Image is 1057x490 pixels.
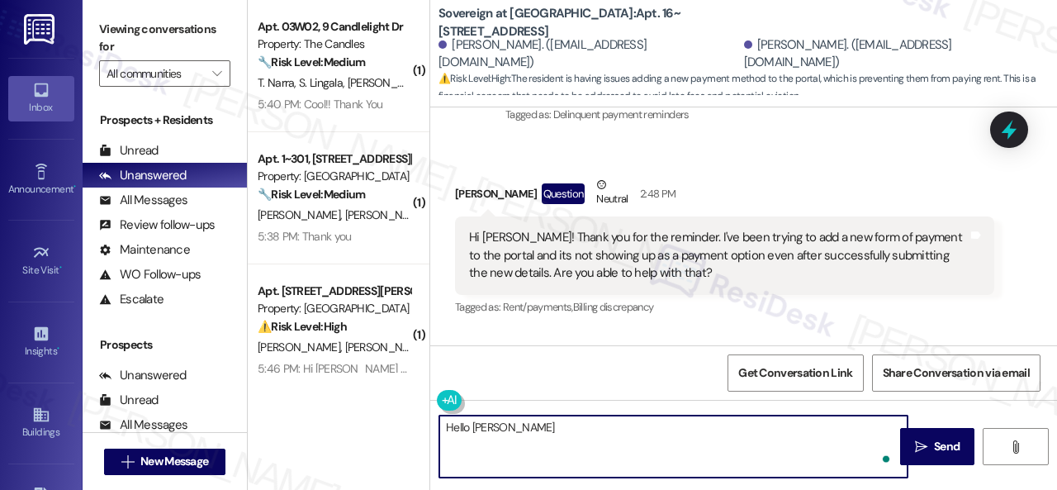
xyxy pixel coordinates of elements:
[744,36,1045,72] div: [PERSON_NAME]. ([EMAIL_ADDRESS][DOMAIN_NAME])
[24,14,58,45] img: ResiDesk Logo
[107,60,204,87] input: All communities
[99,392,159,409] div: Unread
[883,364,1030,382] span: Share Conversation via email
[57,343,59,354] span: •
[99,216,215,234] div: Review follow-ups
[99,142,159,159] div: Unread
[728,354,863,392] button: Get Conversation Link
[99,367,187,384] div: Unanswered
[99,291,164,308] div: Escalate
[345,207,428,222] span: [PERSON_NAME]
[8,76,74,121] a: Inbox
[258,55,365,69] strong: 🔧 Risk Level: Medium
[573,300,654,314] span: Billing discrepancy
[99,192,187,209] div: All Messages
[258,168,410,185] div: Property: [GEOGRAPHIC_DATA]
[542,183,585,204] div: Question
[915,440,927,454] i: 
[299,75,348,90] span: S. Lingala
[348,75,435,90] span: [PERSON_NAME]
[258,207,345,222] span: [PERSON_NAME]
[212,67,221,80] i: 
[438,36,740,72] div: [PERSON_NAME]. ([EMAIL_ADDRESS][DOMAIN_NAME])
[99,17,230,60] label: Viewing conversations for
[738,364,852,382] span: Get Conversation Link
[439,416,908,478] textarea: To enrich screen reader interactions, please activate Accessibility in Grammarly extension settings
[258,319,347,334] strong: ⚠️ Risk Level: High
[8,239,74,283] a: Site Visit •
[900,428,974,465] button: Send
[505,102,1045,126] div: Tagged as:
[1009,440,1021,454] i: 
[503,300,573,314] span: Rent/payments ,
[872,354,1040,392] button: Share Conversation via email
[83,112,247,129] div: Prospects + Residents
[99,241,190,259] div: Maintenance
[553,107,690,121] span: Delinquent payment reminders
[59,262,62,274] span: •
[83,336,247,354] div: Prospects
[438,5,769,40] b: Sovereign at [GEOGRAPHIC_DATA]: Apt. 16~[STREET_ADDRESS]
[104,449,226,475] button: New Message
[258,36,410,53] div: Property: The Candles
[99,266,201,283] div: WO Follow-ups
[593,176,631,211] div: Neutral
[258,150,410,168] div: Apt. 1~301, [STREET_ADDRESS][US_STATE]
[99,167,187,184] div: Unanswered
[258,187,365,202] strong: 🔧 Risk Level: Medium
[258,75,299,90] span: T. Narra
[438,72,510,85] strong: ⚠️ Risk Level: High
[258,229,351,244] div: 5:38 PM: Thank you
[345,340,428,354] span: [PERSON_NAME]
[8,320,74,364] a: Insights •
[438,70,1057,106] span: : The resident is having issues adding a new payment method to the portal, which is preventing th...
[636,185,675,202] div: 2:48 PM
[73,181,76,193] span: •
[258,97,383,112] div: 5:40 PM: Cool!! Thank You
[99,416,187,434] div: All Messages
[455,295,994,319] div: Tagged as:
[455,176,994,216] div: [PERSON_NAME]
[258,300,410,317] div: Property: [GEOGRAPHIC_DATA]
[258,340,345,354] span: [PERSON_NAME]
[121,455,134,469] i: 
[469,229,968,282] div: Hi [PERSON_NAME]! Thank you for the reminder. I've been trying to add a new form of payment to th...
[140,453,208,470] span: New Message
[258,283,410,300] div: Apt. [STREET_ADDRESS][PERSON_NAME]
[934,438,960,455] span: Send
[258,18,410,36] div: Apt. 03W02, 9 Candlelight Dr
[8,401,74,445] a: Buildings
